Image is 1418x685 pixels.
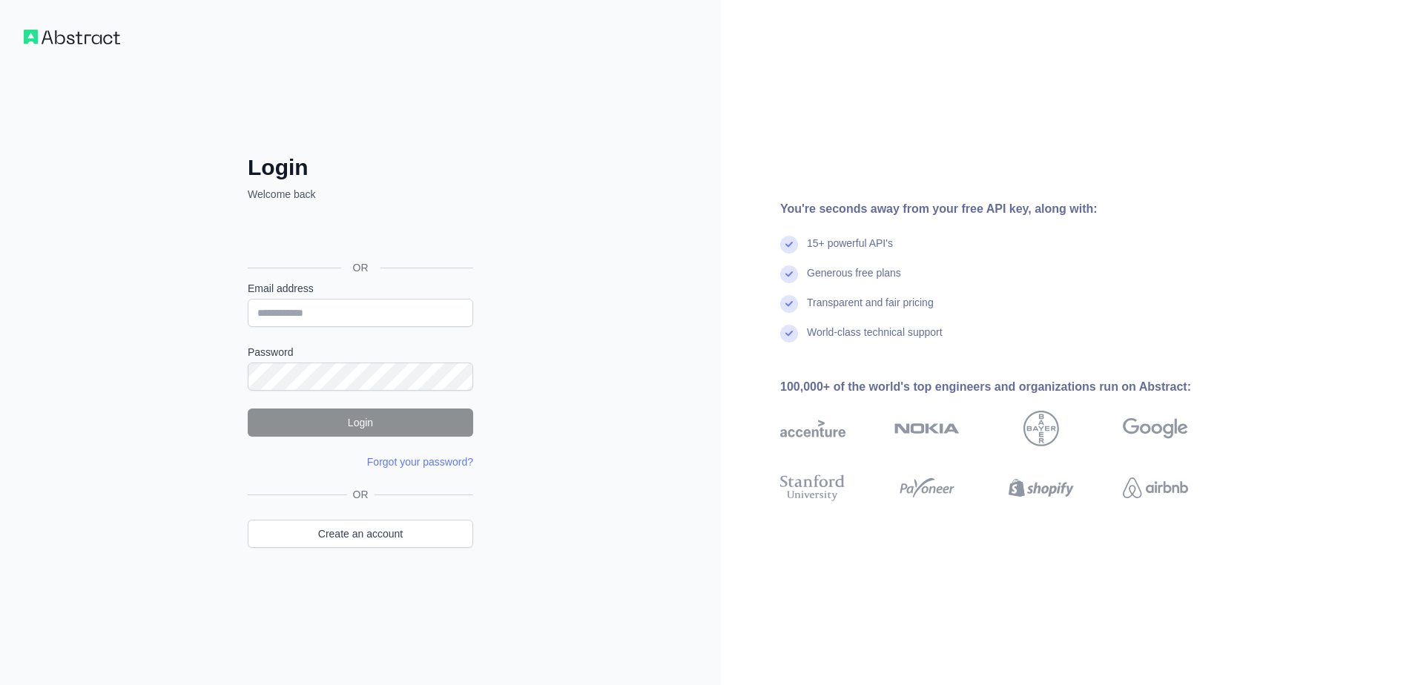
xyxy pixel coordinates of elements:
[807,236,893,265] div: 15+ powerful API's
[1023,411,1059,446] img: bayer
[894,411,960,446] img: nokia
[780,411,845,446] img: accenture
[1009,471,1074,504] img: shopify
[780,200,1236,218] div: You're seconds away from your free API key, along with:
[807,265,901,295] div: Generous free plans
[780,471,845,504] img: stanford university
[240,218,478,251] iframe: Sign in with Google Button
[24,30,120,44] img: Workflow
[780,265,798,283] img: check mark
[1123,411,1188,446] img: google
[894,471,960,504] img: payoneer
[341,260,380,275] span: OR
[807,295,934,325] div: Transparent and fair pricing
[248,154,473,181] h2: Login
[248,408,473,437] button: Login
[780,378,1236,396] div: 100,000+ of the world's top engineers and organizations run on Abstract:
[367,456,473,468] a: Forgot your password?
[780,295,798,313] img: check mark
[248,345,473,360] label: Password
[1123,471,1188,504] img: airbnb
[347,487,375,502] span: OR
[780,325,798,342] img: check mark
[807,325,943,354] div: World-class technical support
[248,281,473,296] label: Email address
[248,520,473,548] a: Create an account
[248,187,473,202] p: Welcome back
[780,236,798,254] img: check mark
